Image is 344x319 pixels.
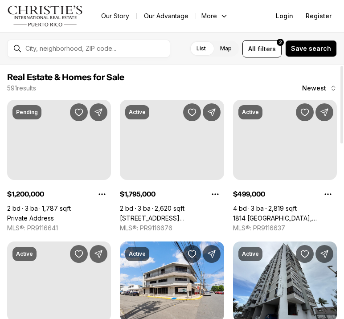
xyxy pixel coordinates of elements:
[319,185,337,203] button: Property options
[129,250,146,258] p: Active
[242,109,259,116] p: Active
[189,41,213,57] label: List
[137,10,196,22] a: Our Advantage
[285,40,337,57] button: Save search
[242,40,282,57] button: Allfilters2
[90,245,107,263] button: Share Property
[183,245,201,263] button: Save Property: 241 ELEANOR ROOSEVELT AVE
[276,12,293,20] span: Login
[233,214,337,222] a: 1814 SAN DIEGO, SAN IGNACIO DEV., SAN JUAN PR, 00927
[7,73,124,82] span: Real Estate & Homes for Sale
[279,39,282,46] span: 2
[7,5,83,27] img: logo
[270,7,299,25] button: Login
[7,85,36,92] p: 591 results
[196,10,233,22] button: More
[248,44,256,53] span: All
[315,103,333,121] button: Share Property
[206,185,224,203] button: Property options
[296,245,314,263] button: Save Property: 4123 ISLA VERDE AVE #201
[291,45,331,52] span: Save search
[302,85,326,92] span: Newest
[70,103,88,121] button: Save Property:
[213,41,239,57] label: Map
[203,245,221,263] button: Share Property
[258,44,276,53] span: filters
[242,250,259,258] p: Active
[70,245,88,263] button: Save Property: 3103 AVE. ISLA VERDE, CONDESA DEL MAR #1402
[183,103,201,121] button: Save Property: 1754 MCCLEARY AVE #602
[203,103,221,121] button: Share Property
[16,109,38,116] p: Pending
[296,103,314,121] button: Save Property: 1814 SAN DIEGO, SAN IGNACIO DEV.
[7,214,54,222] a: Private Address
[120,214,224,222] a: 1754 MCCLEARY AVE #602, SAN JUAN PR, 00911
[16,250,33,258] p: Active
[297,79,342,97] button: Newest
[129,109,146,116] p: Active
[306,12,332,20] span: Register
[315,245,333,263] button: Share Property
[300,7,337,25] button: Register
[94,10,136,22] a: Our Story
[93,185,111,203] button: Property options
[90,103,107,121] button: Share Property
